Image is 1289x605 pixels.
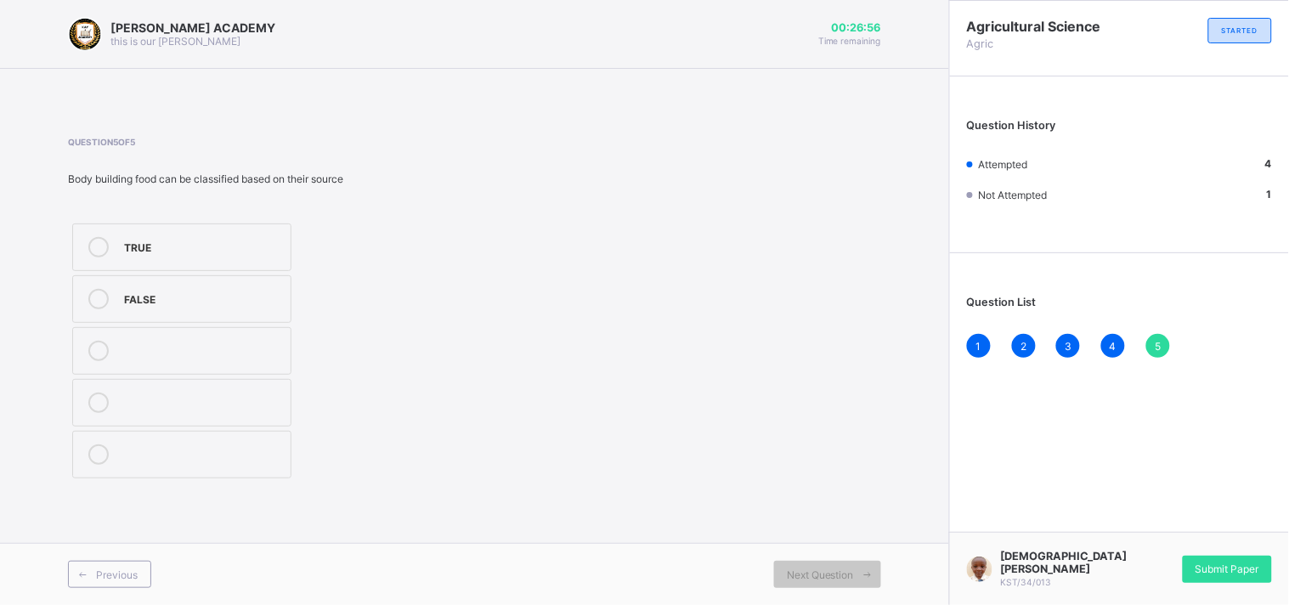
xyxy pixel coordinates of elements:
span: Agricultural Science [967,18,1120,35]
span: this is our [PERSON_NAME] [110,35,240,48]
span: 4 [1110,340,1117,353]
span: Previous [96,568,138,581]
span: Attempted [978,158,1027,171]
span: 3 [1065,340,1071,353]
div: FALSE [124,289,282,306]
b: 1 [1267,188,1272,201]
span: Question 5 of 5 [68,137,448,147]
span: [PERSON_NAME] ACADEMY [110,20,275,35]
div: TRUE [124,237,282,254]
span: Question History [967,119,1056,132]
span: Question List [967,296,1037,308]
span: STARTED [1222,26,1258,35]
div: Body building food can be classified based on their source [68,172,448,185]
span: Next Question [787,568,854,581]
span: KST/34/013 [1001,577,1052,587]
span: 5 [1155,340,1161,353]
span: Agric [967,37,1120,50]
span: Time remaining [818,36,881,46]
b: 4 [1265,157,1272,170]
span: 2 [1020,340,1026,353]
span: Not Attempted [978,189,1047,201]
span: [DEMOGRAPHIC_DATA][PERSON_NAME] [1001,550,1128,575]
span: 00:26:56 [818,21,881,34]
span: 1 [976,340,981,353]
span: Submit Paper [1196,563,1259,575]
